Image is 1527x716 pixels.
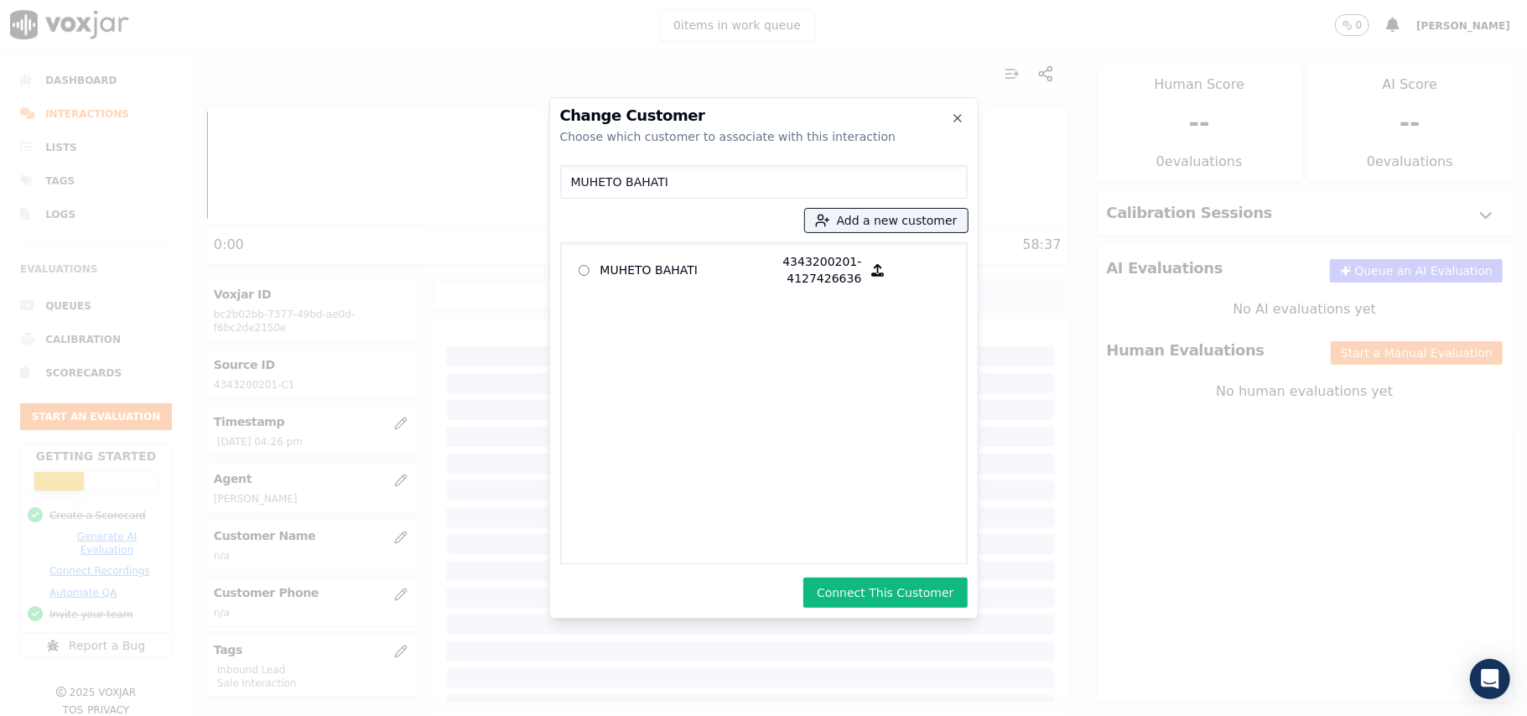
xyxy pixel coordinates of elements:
[803,578,967,608] button: Connect This Customer
[862,253,895,287] button: MUHETO BAHATI 4343200201-4127426636
[560,128,968,145] div: Choose which customer to associate with this interaction
[1470,659,1510,699] div: Open Intercom Messenger
[805,209,968,232] button: Add a new customer
[731,253,862,287] p: 4343200201-4127426636
[560,165,968,199] input: Search Customers
[600,253,731,287] p: MUHETO BAHATI
[560,108,968,123] h2: Change Customer
[579,265,590,276] input: MUHETO BAHATI 4343200201-4127426636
